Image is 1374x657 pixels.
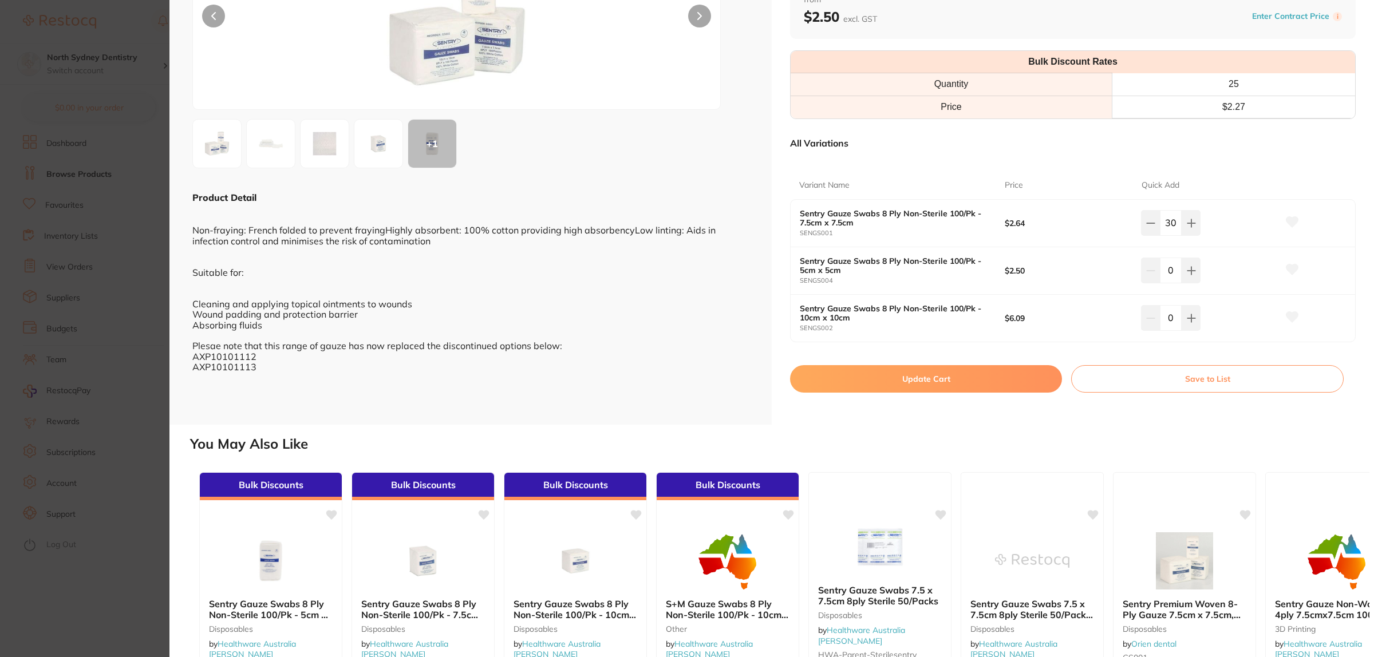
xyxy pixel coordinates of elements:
[843,14,877,24] span: excl. GST
[514,599,637,620] b: Sentry Gauze Swabs 8 Ply Non-Sterile 100/Pk - 10cm x 10cm
[1005,266,1128,275] b: $2.50
[361,599,485,620] b: Sentry Gauze Swabs 8 Ply Non-Sterile 100/Pk - 7.5cm x 7.5cm
[1112,73,1355,96] th: 25
[192,204,749,372] div: Non-fraying: French folded to prevent frayingHighly absorbent: 100% cotton providing high absorbe...
[1147,532,1222,589] img: Sentry Premium Woven 8-Ply Gauze 7.5cm x 7.5cm, Pack of 100
[514,624,637,634] small: Disposables
[1123,624,1246,634] small: disposables
[800,229,1005,237] small: SENGS001
[1249,11,1333,22] button: Enter Contract Price
[791,51,1355,73] th: Bulk Discount Rates
[995,532,1069,589] img: Sentry Gauze Swabs 7.5 x 7.5cm 8ply Sterile 50/Packs - 3pcs/pack
[234,532,308,589] img: Sentry Gauze Swabs 8 Ply Non-Sterile 100/Pk - 5cm x 5cm
[1333,12,1342,21] label: i
[818,611,942,620] small: Disposables
[799,180,850,191] p: Variant Name
[358,123,399,164] img: bWdzMDAxLmpwZw
[800,209,984,227] b: Sentry Gauze Swabs 8 Ply Non-Sterile 100/Pk - 7.5cm x 7.5cm
[800,304,984,322] b: Sentry Gauze Swabs 8 Ply Non-Sterile 100/Pk - 10cm x 10cm
[192,192,256,203] b: Product Detail
[800,256,984,275] b: Sentry Gauze Swabs 8 Ply Non-Sterile 100/Pk - 5cm x 5cm
[804,8,877,25] b: $2.50
[1071,365,1344,393] button: Save to List
[791,96,1112,118] td: Price
[352,473,494,500] div: Bulk Discounts
[1300,532,1374,589] img: Sentry Gauze Non-Woven 4ply 7.5cmx7.5cm 100/Pack
[209,624,333,634] small: Disposables
[791,73,1112,96] th: Quantity
[970,624,1094,634] small: Disposables
[250,123,291,164] img: LmpwZw
[196,123,238,164] img: bi5qcGc
[200,473,342,500] div: Bulk Discounts
[361,624,485,634] small: Disposables
[1131,639,1176,649] a: Orien dental
[666,624,789,634] small: other
[843,519,917,576] img: Sentry Gauze Swabs 7.5 x 7.5cm 8ply Sterile 50/Packs
[1123,599,1246,620] b: Sentry Premium Woven 8-Ply Gauze 7.5cm x 7.5cm, Pack of 100
[304,123,345,164] img: MS5qcGc
[657,473,799,500] div: Bulk Discounts
[790,137,848,149] p: All Variations
[1123,639,1176,649] span: by
[666,599,789,620] b: S+M Gauze Swabs 8 Ply Non-Sterile 100/Pk - 10cm x 10cm
[504,473,646,500] div: Bulk Discounts
[190,436,1369,452] h2: You May Also Like
[970,599,1094,620] b: Sentry Gauze Swabs 7.5 x 7.5cm 8ply Sterile 50/Packs - 3pcs/pack
[800,324,1005,332] small: SENGS002
[690,532,765,589] img: S+M Gauze Swabs 8 Ply Non-Sterile 100/Pk - 10cm x 10cm
[209,599,333,620] b: Sentry Gauze Swabs 8 Ply Non-Sterile 100/Pk - 5cm x 5cm
[408,119,457,168] button: +1
[408,120,456,168] div: + 1
[1005,314,1128,323] b: $6.09
[818,625,905,646] span: by
[800,277,1005,284] small: SENGS004
[818,625,905,646] a: Healthware Australia [PERSON_NAME]
[386,532,460,589] img: Sentry Gauze Swabs 8 Ply Non-Sterile 100/Pk - 7.5cm x 7.5cm
[538,532,613,589] img: Sentry Gauze Swabs 8 Ply Non-Sterile 100/Pk - 10cm x 10cm
[1005,180,1023,191] p: Price
[818,585,942,606] b: Sentry Gauze Swabs 7.5 x 7.5cm 8ply Sterile 50/Packs
[1142,180,1179,191] p: Quick Add
[1112,96,1355,118] td: $ 2.27
[1005,219,1128,228] b: $2.64
[790,365,1062,393] button: Update Cart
